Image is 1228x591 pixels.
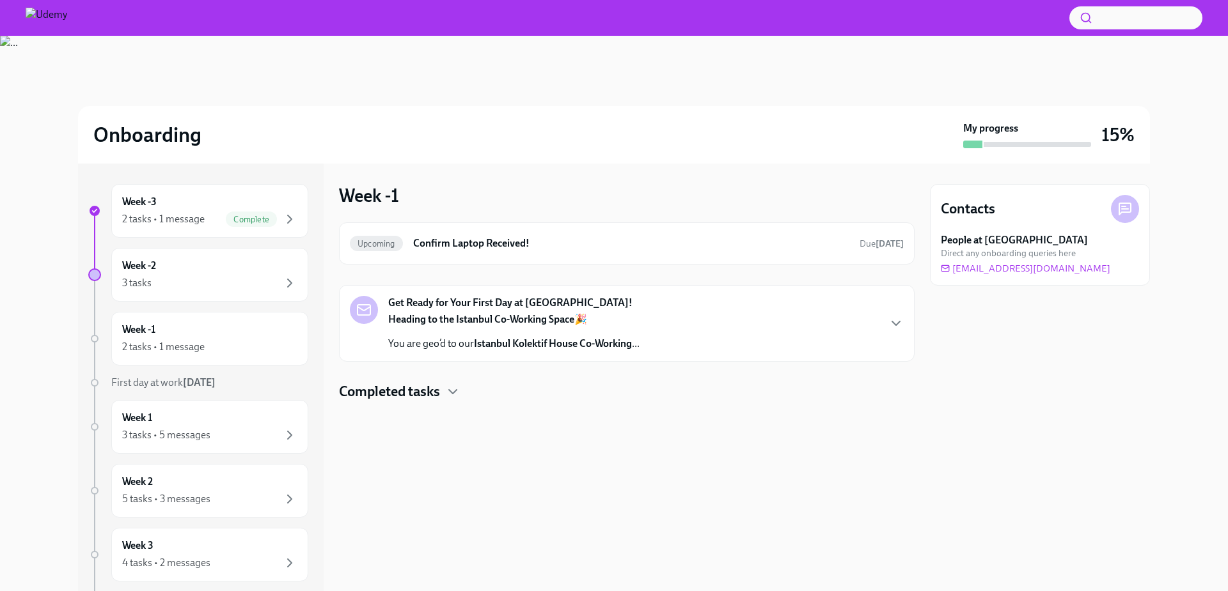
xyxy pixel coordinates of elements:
[26,8,67,28] img: Udemy
[350,233,904,254] a: UpcomingConfirm Laptop Received!Due[DATE]
[388,313,574,325] strong: Heading to the Istanbul Co-Working Space
[88,184,308,238] a: Week -32 tasks • 1 messageComplete
[474,337,632,349] strong: Istanbul Kolektif House Co-Working
[183,376,216,388] strong: [DATE]
[88,376,308,390] a: First day at work[DATE]
[122,276,152,290] div: 3 tasks
[122,492,210,506] div: 5 tasks • 3 messages
[941,199,995,219] h4: Contacts
[860,238,904,250] span: August 23rd, 2025 22:00
[413,236,849,250] h6: Confirm Laptop Received!
[122,411,152,425] h6: Week 1
[1101,123,1135,146] h3: 15%
[226,215,277,224] span: Complete
[93,122,201,148] h2: Onboarding
[88,528,308,581] a: Week 34 tasks • 2 messages
[122,556,210,570] div: 4 tasks • 2 messages
[88,248,308,302] a: Week -23 tasks
[941,262,1110,275] a: [EMAIL_ADDRESS][DOMAIN_NAME]
[122,340,205,354] div: 2 tasks • 1 message
[339,184,399,207] h3: Week -1
[860,238,904,249] span: Due
[122,259,156,273] h6: Week -2
[388,312,640,326] p: 🎉
[339,382,440,401] h4: Completed tasks
[122,195,157,209] h6: Week -3
[122,428,210,442] div: 3 tasks • 5 messages
[388,296,633,310] strong: Get Ready for Your First Day at [GEOGRAPHIC_DATA]!
[388,337,640,351] p: You are geo’d to our ...
[122,539,153,553] h6: Week 3
[350,239,403,249] span: Upcoming
[122,323,155,337] h6: Week -1
[963,121,1018,135] strong: My progress
[122,212,205,226] div: 2 tasks • 1 message
[88,464,308,518] a: Week 25 tasks • 3 messages
[941,247,1076,259] span: Direct any onboarding queries here
[88,400,308,454] a: Week 13 tasks • 5 messages
[941,233,1088,247] strong: People at [GEOGRAPHIC_DATA]
[111,376,216,388] span: First day at work
[876,238,904,249] strong: [DATE]
[339,382,915,401] div: Completed tasks
[122,475,153,489] h6: Week 2
[88,312,308,365] a: Week -12 tasks • 1 message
